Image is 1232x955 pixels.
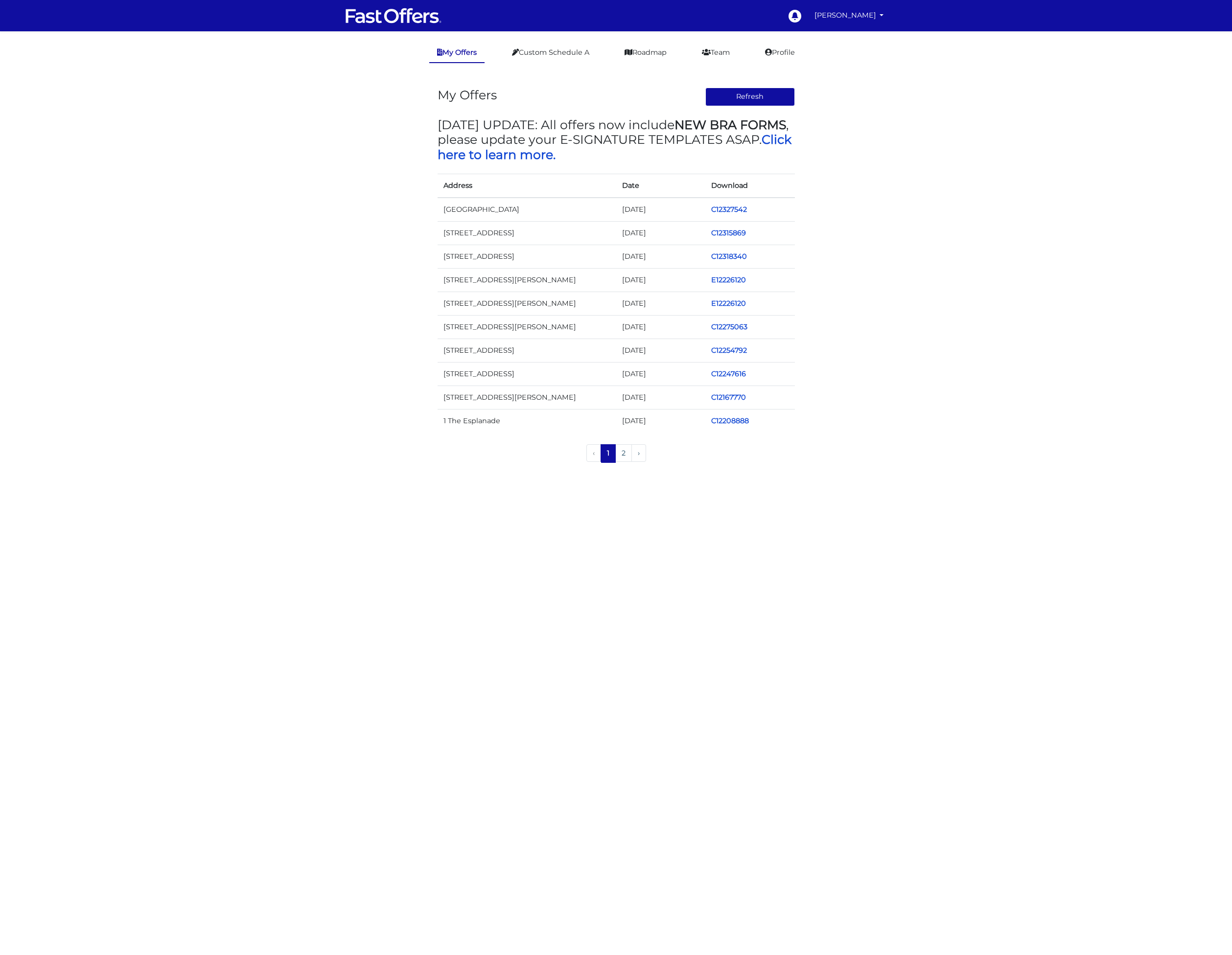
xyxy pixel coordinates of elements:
[711,369,746,378] a: C12247616
[616,268,706,292] td: [DATE]
[438,268,616,292] td: [STREET_ADDRESS][PERSON_NAME]
[811,6,888,25] a: [PERSON_NAME]
[711,252,747,261] a: C12318340
[438,221,616,245] td: [STREET_ADDRESS]
[615,444,632,462] a: 2
[674,117,786,132] strong: NEW BRA FORMS
[616,316,706,339] td: [DATE]
[711,205,747,214] a: C12327542
[711,346,747,355] a: C12254792
[616,198,706,222] td: [DATE]
[616,221,706,245] td: [DATE]
[711,299,746,308] a: E12226120
[711,228,746,237] a: C12315869
[438,245,616,268] td: [STREET_ADDRESS]
[504,43,597,62] a: Custom Schedule A
[616,363,706,386] td: [DATE]
[438,363,616,386] td: [STREET_ADDRESS]
[705,174,795,198] th: Download
[711,322,747,331] a: C12275063
[711,275,746,284] a: E12226120
[705,88,795,106] button: Refresh
[616,174,706,198] th: Date
[438,117,795,162] h3: [DATE] UPDATE: All offers now include , please update your E-SIGNATURE TEMPLATES ASAP.
[616,245,706,268] td: [DATE]
[438,339,616,363] td: [STREET_ADDRESS]
[631,444,646,462] a: Next »
[616,339,706,363] td: [DATE]
[711,393,746,402] a: C12167770
[438,386,616,409] td: [STREET_ADDRESS][PERSON_NAME]
[694,43,738,62] a: Team
[438,198,616,222] td: [GEOGRAPHIC_DATA]
[617,43,674,62] a: Roadmap
[438,409,616,433] td: 1 The Esplanade
[1195,917,1224,946] iframe: Customerly Messenger Launcher
[429,43,485,63] a: My Offers
[601,444,616,462] span: 1
[757,43,803,62] a: Profile
[438,132,791,161] a: Click here to learn more.
[711,416,749,425] a: C12208888
[616,409,706,433] td: [DATE]
[438,88,497,102] h3: My Offers
[438,292,616,315] td: [STREET_ADDRESS][PERSON_NAME]
[438,316,616,339] td: [STREET_ADDRESS][PERSON_NAME]
[586,444,601,463] li: « Previous
[616,292,706,315] td: [DATE]
[438,174,616,198] th: Address
[616,386,706,409] td: [DATE]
